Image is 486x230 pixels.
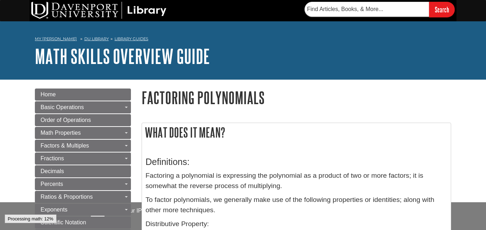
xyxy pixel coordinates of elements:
[35,114,131,126] a: Order of Operations
[31,2,167,19] img: DU Library
[35,204,131,216] a: Exponents
[35,140,131,152] a: Factors & Multiples
[35,101,131,113] a: Basic Operations
[41,168,64,174] span: Decimals
[115,36,148,41] a: Library Guides
[41,117,91,123] span: Order of Operations
[429,2,455,17] input: Search
[41,104,84,110] span: Basic Operations
[35,216,131,229] a: Scientific Notation
[41,194,93,200] span: Ratios & Proportions
[142,123,451,142] h2: What does it mean?
[41,207,68,213] span: Exponents
[146,157,447,167] h3: Definitions:
[35,89,131,101] a: Home
[146,195,447,215] p: To factor polynomials, we generally make use of the following properties or identities; along wit...
[305,2,455,17] form: Searches DU Library's articles, books, and more
[35,178,131,190] a: Percents
[146,171,447,191] p: Factoring a polynomial is expressing the polynomial as a product of two or more factors; it is so...
[41,130,81,136] span: Math Properties
[35,34,451,46] nav: breadcrumb
[41,155,64,161] span: Fractions
[35,45,210,67] a: Math Skills Overview Guide
[35,36,77,42] a: My [PERSON_NAME]
[35,165,131,177] a: Decimals
[142,89,451,107] h1: Factoring Polynomials
[146,219,447,229] p: Distributive Property:
[41,143,89,149] span: Factors & Multiples
[35,153,131,165] a: Fractions
[41,219,86,225] span: Scientific Notation
[5,214,57,223] div: Processing math: 12%
[305,2,429,17] input: Find Articles, Books, & More...
[41,181,63,187] span: Percents
[41,91,56,97] span: Home
[35,191,131,203] a: Ratios & Proportions
[84,36,109,41] a: DU Library
[35,127,131,139] a: Math Properties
